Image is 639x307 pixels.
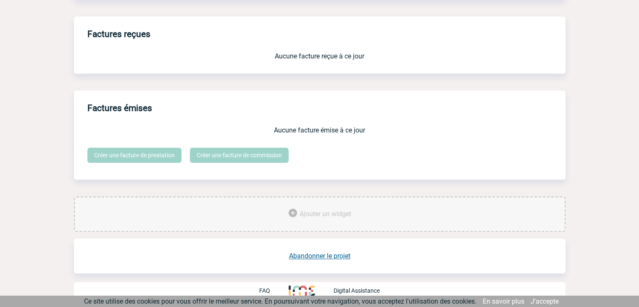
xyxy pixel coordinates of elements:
[483,297,524,305] a: En savoir plus
[289,252,350,260] a: Abandonner le projet
[87,126,552,134] p: Aucune facture émise à ce jour
[259,286,289,294] a: FAQ
[300,210,351,218] span: Ajouter un widget
[87,148,181,163] a: Créer une facture de prestation
[87,23,565,45] h3: Factures reçues
[531,297,559,305] a: J'accepte
[334,287,380,294] p: Digital Assistance
[190,148,289,163] a: Créer une facture de commission
[84,297,476,305] span: Ce site utilise des cookies pour vous offrir le meilleur service. En poursuivant votre navigation...
[289,286,315,296] img: http://www.idealmeetingsevents.fr/
[87,52,552,60] p: Aucune facture reçue à ce jour
[259,287,270,294] p: FAQ
[74,196,565,232] div: Ajouter des outils d'aide à la gestion de votre événement
[87,97,565,119] h3: Factures émises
